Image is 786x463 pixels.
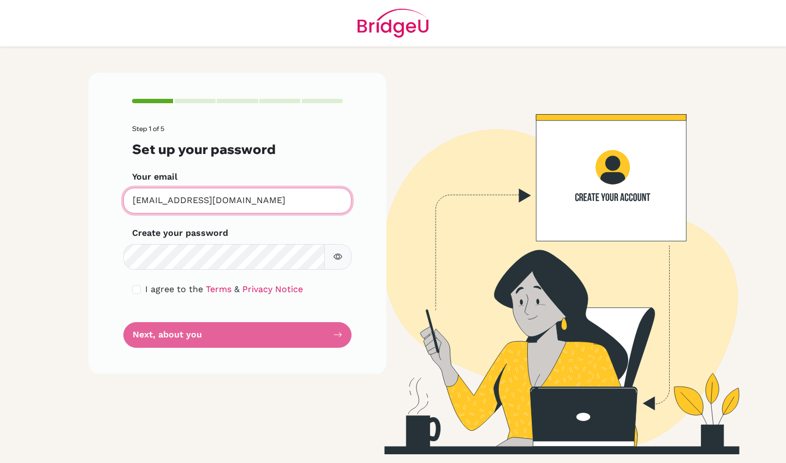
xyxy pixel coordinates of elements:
a: Terms [206,284,231,294]
span: I agree to the [145,284,203,294]
span: & [234,284,240,294]
input: Insert your email* [123,188,352,213]
a: Privacy Notice [242,284,303,294]
label: Your email [132,170,177,183]
span: Step 1 of 5 [132,124,164,133]
h3: Set up your password [132,141,343,157]
label: Create your password [132,227,228,240]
